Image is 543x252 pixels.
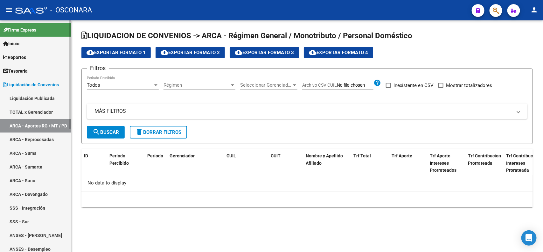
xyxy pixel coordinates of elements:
span: Archivo CSV CUIL [302,83,337,88]
div: Open Intercom Messenger [521,230,537,246]
mat-icon: cloud_download [87,48,94,56]
span: Período Percibido [109,153,129,166]
datatable-header-cell: CUIL [224,149,259,177]
button: Exportar Formato 4 [304,47,373,58]
datatable-header-cell: Gerenciador [167,149,215,177]
mat-icon: cloud_download [309,48,317,56]
div: No data to display [81,175,533,191]
button: Exportar Formato 1 [81,47,151,58]
datatable-header-cell: Trf Contribucion Prorrateada [465,149,504,177]
span: Exportar Formato 1 [87,50,146,55]
span: LIQUIDACION DE CONVENIOS -> ARCA - Régimen General / Monotributo / Personal Doméstico [81,31,412,40]
span: - OSCONARA [50,3,92,17]
span: CUIL [226,153,236,158]
mat-icon: help [373,79,381,87]
span: Trf Aporte Intereses Prorrateados [430,153,456,173]
datatable-header-cell: Trf Aporte Intereses Prorrateados [427,149,465,177]
datatable-header-cell: CUIT [268,149,303,177]
button: Buscar [87,126,125,139]
datatable-header-cell: Trf Aporte [389,149,427,177]
input: Archivo CSV CUIL [337,83,373,88]
span: Exportar Formato 2 [161,50,220,55]
span: Tesorería [3,68,28,75]
datatable-header-cell: Trf Contribucion Intereses Prorateada [504,149,542,177]
span: Período [147,153,163,158]
mat-icon: search [93,128,100,136]
span: Borrar Filtros [136,129,181,135]
span: ID [84,153,88,158]
span: Buscar [93,129,119,135]
span: Exportar Formato 4 [309,50,368,55]
mat-icon: delete [136,128,143,136]
mat-panel-title: MÁS FILTROS [94,108,512,115]
button: Exportar Formato 3 [230,47,299,58]
button: Borrar Filtros [130,126,187,139]
span: Mostrar totalizadores [446,82,492,89]
span: Trf Aporte [392,153,412,158]
datatable-header-cell: ID [81,149,107,177]
h3: Filtros [87,64,109,73]
mat-icon: cloud_download [235,48,242,56]
span: Trf Contribucion Prorrateada [468,153,501,166]
span: Inexistente en CSV [393,82,434,89]
span: Liquidación de Convenios [3,81,59,88]
span: Trf Contribucion Intereses Prorateada [506,153,539,173]
span: Inicio [3,40,19,47]
datatable-header-cell: Período [145,149,167,177]
span: Todos [87,82,100,88]
span: Nombre y Apellido Afiliado [306,153,343,166]
span: Régimen [164,82,230,88]
mat-icon: menu [5,6,13,14]
mat-expansion-panel-header: MÁS FILTROS [87,104,527,119]
span: Trf Total [353,153,371,158]
span: CUIT [271,153,281,158]
button: Exportar Formato 2 [156,47,225,58]
span: Seleccionar Gerenciador [240,82,292,88]
datatable-header-cell: Nombre y Apellido Afiliado [303,149,351,177]
datatable-header-cell: Período Percibido [107,149,136,177]
span: Gerenciador [170,153,195,158]
span: Reportes [3,54,26,61]
span: Exportar Formato 3 [235,50,294,55]
mat-icon: person [530,6,538,14]
span: Firma Express [3,26,36,33]
mat-icon: cloud_download [161,48,168,56]
datatable-header-cell: Trf Total [351,149,389,177]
